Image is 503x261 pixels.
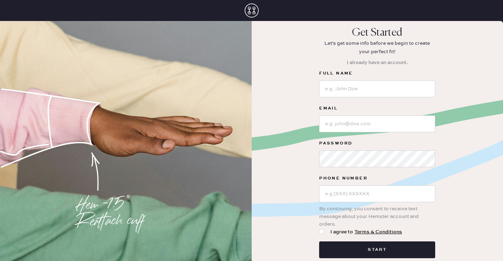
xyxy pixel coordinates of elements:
button: I already have an account. [343,56,412,69]
label: Password [319,139,435,148]
p: Let's get some info before we begin to create your perfect fit! [319,39,435,56]
label: Email [319,104,435,113]
input: e.g. john@doe.com [319,115,435,132]
p: Get Started [352,27,402,39]
span: I agree to [330,228,402,236]
label: Full Name [319,69,435,78]
input: e.g. John Doe [319,80,435,97]
label: Phone Number [319,174,435,183]
input: e.g (XXX) XXXXXX [319,185,435,202]
button: Start [319,241,435,258]
div: By continuing, you consent to receive text message about your Hemster account and orders. [319,202,435,228]
a: Terms & Conditions [354,229,402,235]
